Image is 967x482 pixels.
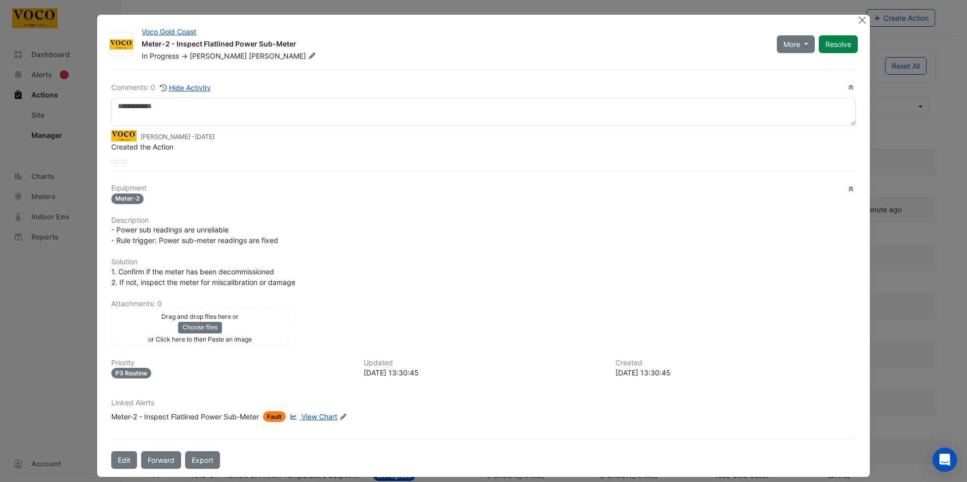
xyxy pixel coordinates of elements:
[364,367,604,378] div: [DATE] 13:30:45
[339,413,347,421] fa-icon: Edit Linked Alerts
[364,359,604,367] h6: Updated
[111,267,295,286] span: 1. Confirm if the meter has been decommissioned 2. If not, inspect the meter for miscalibration o...
[142,27,196,36] a: Voco Gold Coast
[111,258,856,266] h6: Solution
[111,368,151,378] div: P3 Routine
[777,35,815,53] button: More
[111,399,856,407] h6: Linked Alerts
[783,39,800,50] span: More
[111,142,173,151] span: Created the Action
[819,35,858,53] button: Resolve
[141,451,181,469] button: Forward
[161,313,239,320] small: Drag and drop files here or
[933,448,957,472] div: Open Intercom Messenger
[111,82,211,93] div: Comments: 0
[249,51,318,61] span: [PERSON_NAME]
[181,52,188,60] span: ->
[159,82,211,93] button: Hide Activity
[185,451,220,469] a: Export
[110,39,133,50] img: Voco Gold Coast
[142,39,765,51] div: Meter-2 - Inspect Flatlined Power Sub-Meter
[857,15,868,25] button: Close
[263,411,286,422] span: Fault
[178,322,222,333] button: Choose files
[111,359,351,367] h6: Priority
[111,194,144,204] span: Meter-2
[141,132,214,141] small: [PERSON_NAME] -
[288,411,337,422] a: View Chart
[190,52,247,60] span: [PERSON_NAME]
[142,52,179,60] span: In Progress
[111,411,259,422] div: Meter-2 - Inspect Flatlined Power Sub-Meter
[111,130,137,141] img: Voco Gold Coast
[148,335,252,343] small: or Click here to then Paste an image
[111,451,137,469] button: Edit
[111,184,856,192] h6: Equipment
[616,367,856,378] div: [DATE] 13:30:45
[111,216,856,225] h6: Description
[111,225,278,245] span: - Power sub readings are unreliable - Rule trigger: Power sub-meter readings are fixed
[111,300,856,308] h6: Attachments: 0
[195,133,214,140] span: 2025-08-11 13:30:45
[301,412,337,421] span: View Chart
[616,359,856,367] h6: Created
